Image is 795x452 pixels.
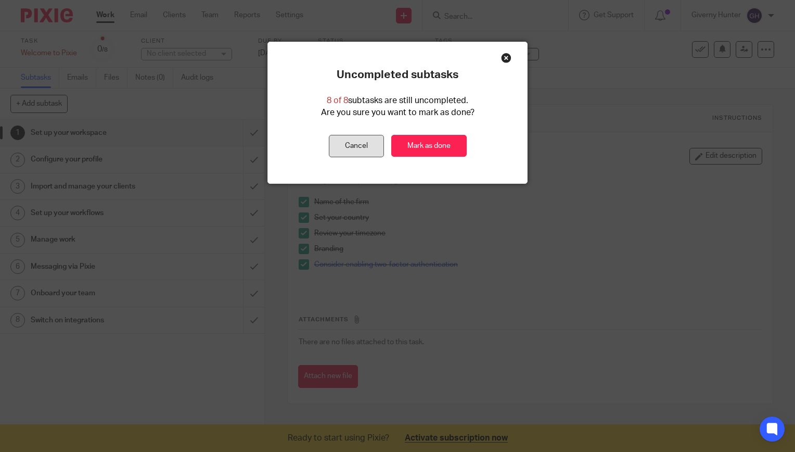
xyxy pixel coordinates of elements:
[321,107,475,119] p: Are you sure you want to mark as done?
[327,96,348,105] span: 8 of 8
[391,135,467,157] a: Mark as done
[327,95,468,107] p: subtasks are still uncompleted.
[501,53,511,63] div: Close this dialog window
[329,135,384,157] button: Cancel
[337,68,458,82] p: Uncompleted subtasks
